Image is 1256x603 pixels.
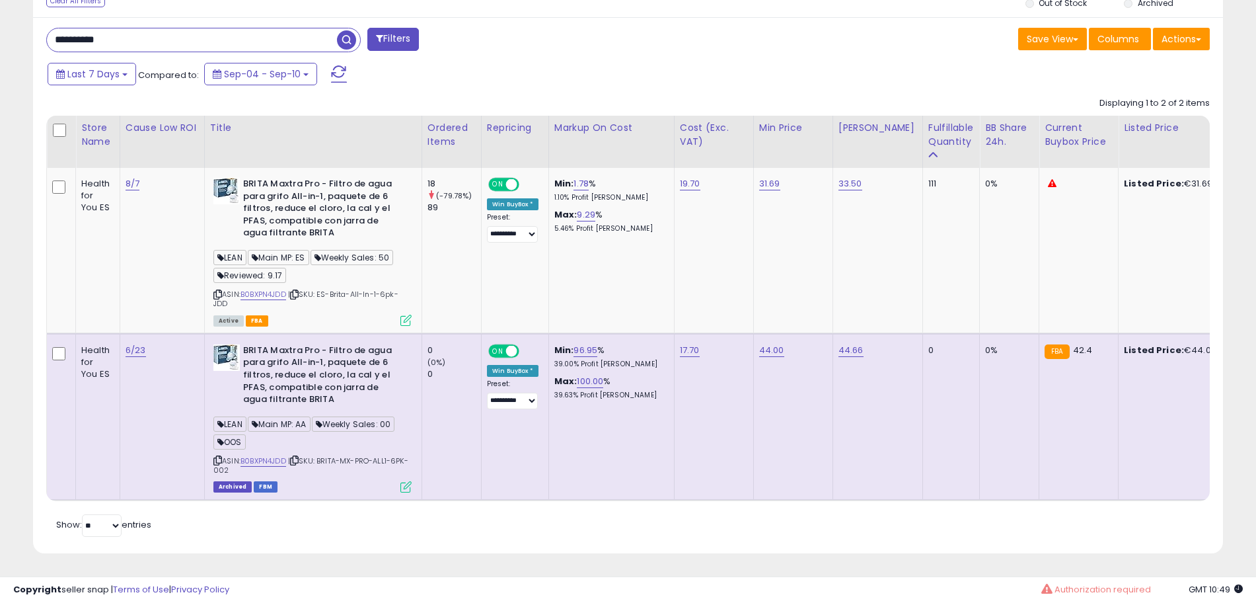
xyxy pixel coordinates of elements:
div: 0 [928,344,969,356]
a: Privacy Policy [171,583,229,596]
div: 111 [928,178,969,190]
b: BRITA Maxtra Pro - Filtro de agua para grifo All-in-1, paquete de 6 filtros, reduce el cloro, la ... [243,344,404,409]
p: 1.10% Profit [PERSON_NAME] [554,193,664,202]
span: Main MP: AA [248,417,311,432]
div: seller snap | | [13,584,229,596]
small: (0%) [427,357,446,368]
div: % [554,209,664,233]
a: 44.66 [838,344,864,357]
div: 0% [985,178,1029,190]
div: % [554,344,664,369]
b: Listed Price: [1124,177,1184,190]
a: 100.00 [577,375,603,388]
div: €44.00 [1124,344,1234,356]
button: Actions [1153,28,1210,50]
p: 5.46% Profit [PERSON_NAME] [554,224,664,233]
strong: Copyright [13,583,61,596]
b: Listed Price: [1124,344,1184,356]
span: Main MP: ES [248,250,309,265]
div: Listed Price [1124,121,1238,135]
span: Weekly Sales: 00 [312,417,395,432]
p: 39.63% Profit [PERSON_NAME] [554,391,664,400]
span: Authorization required [1054,583,1151,596]
span: FBM [254,481,277,493]
b: Max: [554,375,577,387]
span: All listings currently available for purchase on Amazon [213,315,244,327]
div: Cost (Exc. VAT) [680,121,748,149]
span: 2025-09-18 10:49 GMT [1189,583,1243,596]
a: Terms of Use [113,583,169,596]
button: Save View [1018,28,1087,50]
a: 8/7 [126,177,139,190]
a: 17.70 [680,344,700,357]
span: Compared to: [138,69,199,81]
img: 41sIvrdXpuL._SL40_.jpg [213,344,240,371]
div: ASIN: [213,344,412,491]
div: Markup on Cost [554,121,669,135]
div: Store Name [81,121,114,149]
div: 0 [427,344,481,356]
span: ON [490,345,506,356]
div: % [554,178,664,202]
img: 41sIvrdXpuL._SL40_.jpg [213,178,240,204]
div: 0% [985,344,1029,356]
div: 0 [427,368,481,380]
div: Win BuyBox * [487,365,538,377]
button: Sep-04 - Sep-10 [204,63,317,85]
a: 31.69 [759,177,780,190]
p: 39.00% Profit [PERSON_NAME] [554,360,664,369]
button: Filters [367,28,419,51]
span: LEAN [213,417,246,432]
div: Win BuyBox * [487,198,538,210]
div: Preset: [487,380,538,409]
b: Max: [554,208,577,221]
span: Last 7 Days [67,67,120,81]
span: Reviewed: 9.17 [213,268,286,283]
span: ON [490,179,506,190]
span: Weekly Sales: 50 [311,250,394,265]
div: Cause Low ROI [126,121,199,135]
th: The percentage added to the cost of goods (COGS) that forms the calculator for Min & Max prices. [548,116,674,168]
span: Show: entries [56,518,151,531]
span: OFF [517,179,538,190]
div: Repricing [487,121,543,135]
a: 96.95 [573,344,597,357]
div: Current Buybox Price [1045,121,1113,149]
span: Columns [1097,32,1139,46]
b: BRITA Maxtra Pro - Filtro de agua para grifo All-in-1, paquete de 6 filtros, reduce el cloro, la ... [243,178,404,243]
a: 44.00 [759,344,784,357]
span: | SKU: BRITA-MX-PRO-ALL1-6PK-002 [213,456,408,475]
div: Title [210,121,416,135]
th: CSV column name: cust_attr_5_Cause Low ROI [120,116,204,168]
div: BB Share 24h. [985,121,1033,149]
button: Columns [1089,28,1151,50]
b: Min: [554,177,574,190]
div: Health for You ES [81,178,110,214]
div: [PERSON_NAME] [838,121,917,135]
div: Fulfillable Quantity [928,121,974,149]
a: B0BXPN4JDD [240,456,286,467]
span: 42.4 [1073,344,1093,356]
div: Ordered Items [427,121,476,149]
span: Listings that have been deleted from Seller Central [213,481,252,493]
a: 1.78 [573,177,589,190]
div: 89 [427,202,481,214]
span: LEAN [213,250,246,265]
button: Last 7 Days [48,63,136,85]
a: 19.70 [680,177,700,190]
div: Min Price [759,121,827,135]
small: (-79.78%) [436,190,472,201]
div: % [554,376,664,400]
span: OFF [517,345,538,356]
div: 18 [427,178,481,190]
span: FBA [246,315,268,327]
span: OOS [213,434,246,450]
span: Sep-04 - Sep-10 [224,67,301,81]
div: €31.69 [1124,178,1234,190]
span: | SKU: ES-Brita-All-In-1-6pk-JDD [213,289,398,309]
div: ASIN: [213,178,412,325]
a: 9.29 [577,208,595,221]
b: Min: [554,344,574,356]
div: Health for You ES [81,344,110,381]
small: FBA [1045,344,1069,359]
